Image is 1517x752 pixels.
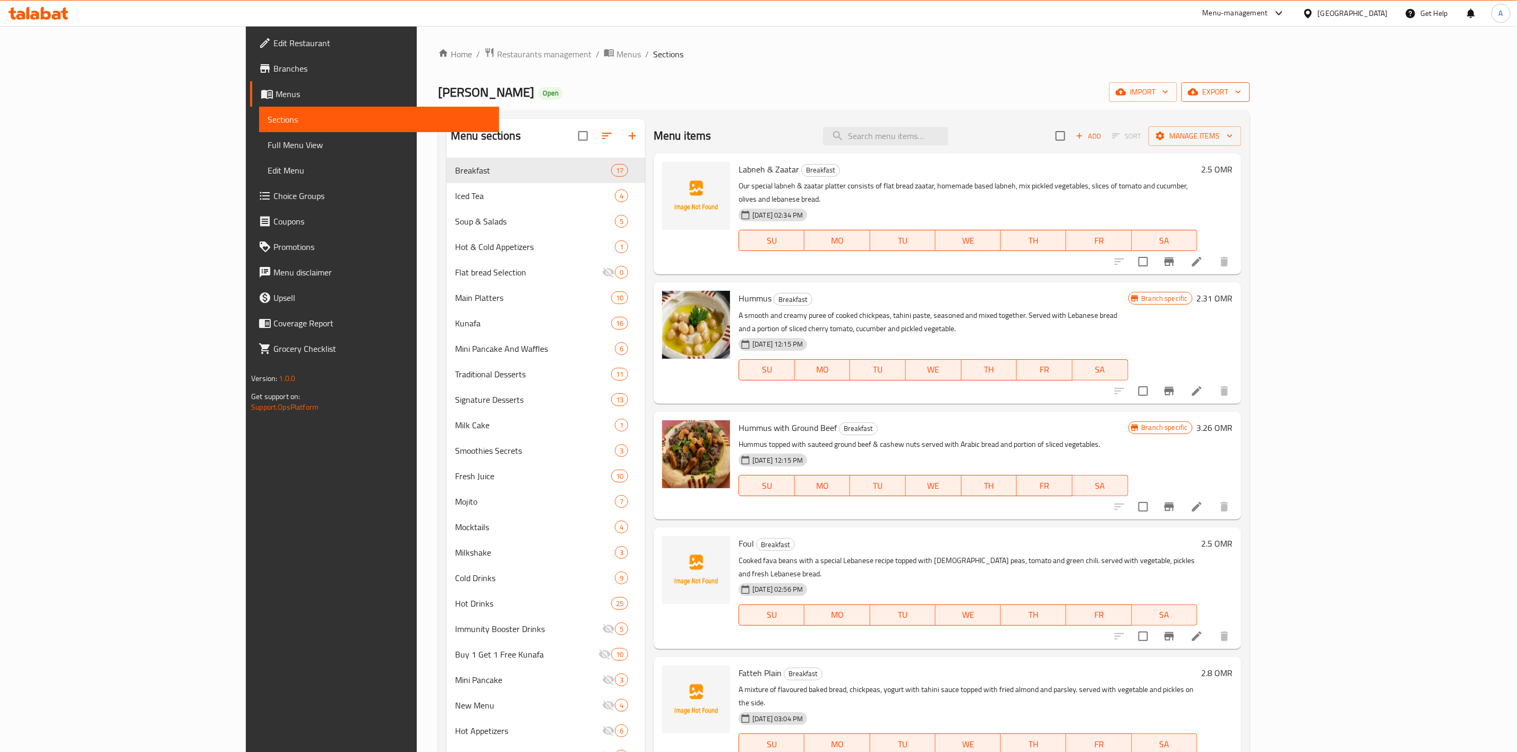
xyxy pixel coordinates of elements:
div: Buy 1 Get 1 Free Kunafa [455,648,598,661]
button: TU [850,475,906,496]
span: Flat bread Selection [455,266,602,279]
a: Restaurants management [484,47,592,61]
div: items [615,189,628,202]
span: Promotions [273,240,491,253]
svg: Inactive section [602,623,615,635]
span: Breakfast [455,164,611,177]
div: items [611,164,628,177]
div: Hot Appetizers6 [447,718,645,744]
button: SU [739,230,804,251]
div: Signature Desserts13 [447,387,645,412]
span: Breakfast [802,164,839,176]
button: SA [1073,475,1128,496]
div: Smoothies Secrets3 [447,438,645,463]
span: 10 [612,650,628,660]
span: Full Menu View [268,139,491,151]
span: SA [1077,478,1124,494]
div: Milkshake3 [447,540,645,565]
span: Hot Appetizers [455,724,602,737]
span: Milkshake [455,546,615,559]
span: 10 [612,471,628,481]
span: Grocery Checklist [273,342,491,355]
div: items [615,342,628,355]
span: TH [1005,737,1062,752]
button: SU [739,475,795,496]
button: SA [1132,604,1197,626]
span: Mini Pancake [455,673,602,686]
span: Restaurants management [497,48,592,60]
button: FR [1017,359,1073,381]
div: Main Platters [455,291,611,304]
a: Edit Restaurant [250,30,499,56]
span: 4 [615,191,628,201]
div: Iced Tea [455,189,615,202]
a: Edit Menu [259,158,499,183]
span: SA [1077,362,1124,377]
a: Edit menu item [1190,630,1203,643]
span: Get support on: [251,390,300,403]
span: [DATE] 02:56 PM [748,584,807,594]
span: Select to update [1132,496,1154,518]
div: Mocktails [455,521,615,533]
span: TU [875,233,931,248]
span: TU [854,478,902,494]
button: SA [1073,359,1128,381]
button: import [1109,82,1177,102]
div: Cold Drinks [455,572,615,584]
h6: 2.5 OMR [1202,536,1233,551]
svg: Inactive section [602,673,615,686]
a: Promotions [250,234,499,260]
div: Soup & Salads5 [447,209,645,234]
span: Hot Drinks [455,597,611,610]
span: Edit Menu [268,164,491,177]
span: SU [743,362,791,377]
nav: breadcrumb [438,47,1250,61]
span: 11 [612,369,628,379]
span: 1 [615,420,628,430]
div: items [615,673,628,686]
span: Milk Cake [455,419,615,431]
span: [DATE] 12:15 PM [748,339,807,349]
button: TH [1001,230,1066,251]
a: Menus [250,81,499,107]
img: Hummus [662,291,730,359]
span: 5 [615,624,628,634]
button: FR [1017,475,1073,496]
button: FR [1066,230,1132,251]
div: items [611,648,628,661]
button: delete [1212,378,1237,404]
span: Open [538,89,563,98]
h6: 2.5 OMR [1202,162,1233,177]
div: items [615,699,628,712]
h2: Menu items [654,128,712,144]
button: SU [739,359,795,381]
span: MO [809,607,865,623]
span: [PERSON_NAME] [438,80,534,104]
div: Mojito [455,495,615,508]
span: TH [966,478,1013,494]
div: Mojito7 [447,489,645,514]
div: Breakfast [801,164,840,177]
span: Upsell [273,291,491,304]
span: FR [1070,737,1127,752]
div: Mini Pancake And Waffles [455,342,615,355]
span: Select to update [1132,250,1154,273]
button: Branch-specific-item [1156,624,1182,649]
svg: Inactive section [602,266,615,279]
a: Edit menu item [1190,385,1203,397]
div: items [615,419,628,431]
button: delete [1212,249,1237,274]
span: 16 [612,318,628,329]
span: 13 [612,395,628,405]
div: Immunity Booster Drinks5 [447,616,645,642]
div: Traditional Desserts11 [447,361,645,387]
span: import [1118,85,1169,99]
input: search [823,127,948,145]
button: TU [870,604,936,626]
button: delete [1212,624,1237,649]
div: Fresh Juice10 [447,463,645,489]
span: WE [910,362,957,377]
